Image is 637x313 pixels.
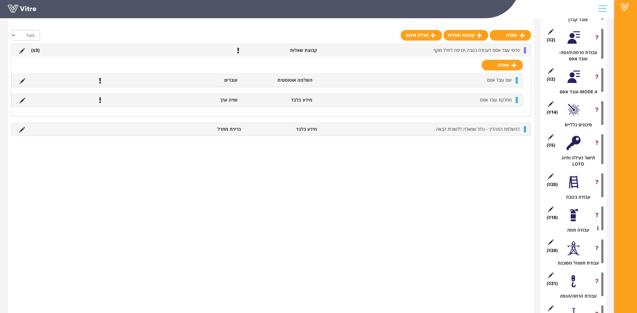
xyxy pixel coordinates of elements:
div: עבודה חמה [548,227,603,233]
li: קבוצת שאלות [244,47,320,53]
a: טבלת סיכום [401,30,442,41]
li: מידע בלבד [244,126,320,132]
li: השלמה אוטומטית [241,77,316,83]
div: MODE 4-עובד אסם [548,89,603,95]
span: פרטי עובד אסם לעבודה בגובה \כניסה לחלל מוקף [433,47,520,53]
li: עובדים [166,77,241,83]
span: (2 ) [547,76,555,82]
li: שדה ערך [166,97,241,103]
a: שאלה [482,60,523,70]
li: ברירת מחדל [168,126,244,132]
li: מידע בלבד [241,97,316,103]
span: (21 ) [547,280,558,287]
div: עבודת הרמה/הנפה [548,293,603,299]
span: (20 ) [547,247,558,254]
a: שאלה [490,30,531,41]
span: שם עובד אסם [487,77,511,83]
span: (20 ) [547,181,558,188]
span: (14 ) [547,109,558,115]
span: (2 ) [547,37,555,43]
a: קבוצת שאלות [444,30,488,41]
span: להשלמת התהליך - גלול שמאלה ללשונית הבאה [436,126,520,132]
div: עבודת חשמל מסוכנת [548,260,603,266]
div: תיאור נעילה ותיוג LOTO [548,155,603,167]
li: (3 ) [28,47,43,53]
span: מחלקת עובד אסם [480,97,511,103]
span: (18 ) [547,214,558,221]
span: (5 ) [547,142,555,148]
div: עבודת הרמה\הנפה- עובד אסם [548,49,603,62]
div: סיכונים כלליים [548,122,603,128]
div: עבודה בגובה [548,194,603,200]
